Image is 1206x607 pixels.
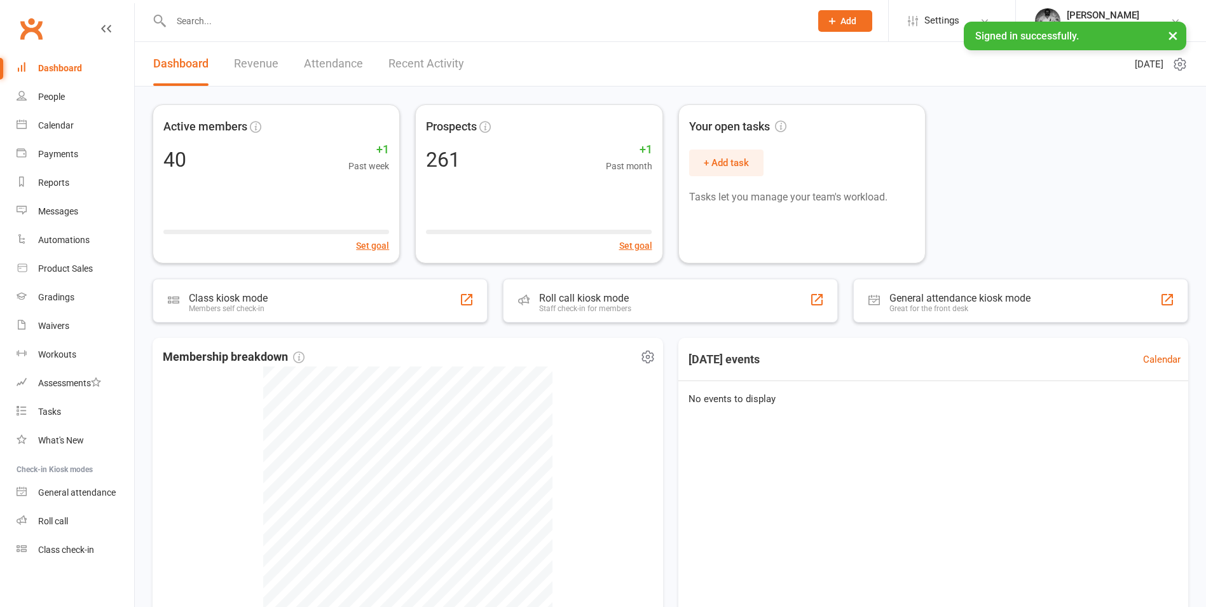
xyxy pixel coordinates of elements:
[1067,21,1141,32] div: Ultimate Truth LLC
[818,10,872,32] button: Add
[38,435,84,445] div: What's New
[889,304,1031,313] div: Great for the front desk
[17,54,134,83] a: Dashboard
[689,150,764,176] button: + Add task
[388,42,464,86] a: Recent Activity
[619,239,652,253] button: Set goal
[678,348,770,371] h3: [DATE] events
[17,283,134,312] a: Gradings
[38,321,69,331] div: Waivers
[1067,10,1141,21] div: [PERSON_NAME]
[17,255,134,283] a: Product Sales
[975,30,1079,42] span: Signed in successfully.
[15,13,47,45] a: Clubworx
[38,92,65,102] div: People
[426,118,477,136] span: Prospects
[17,507,134,536] a: Roll call
[304,42,363,86] a: Attendance
[1143,352,1181,367] a: Calendar
[539,304,631,313] div: Staff check-in for members
[539,292,631,304] div: Roll call kiosk mode
[1035,8,1060,34] img: thumb_image1535430128.png
[38,120,74,130] div: Calendar
[673,381,1194,417] div: No events to display
[38,516,68,526] div: Roll call
[163,348,305,366] span: Membership breakdown
[17,312,134,340] a: Waivers
[38,292,74,302] div: Gradings
[38,178,69,188] div: Reports
[38,235,90,245] div: Automations
[924,6,959,35] span: Settings
[17,140,134,169] a: Payments
[17,169,134,197] a: Reports
[17,426,134,455] a: What's New
[17,398,134,426] a: Tasks
[689,189,915,206] p: Tasks let you manage your team's workload.
[163,118,247,136] span: Active members
[426,150,460,170] div: 261
[348,141,389,159] span: +1
[153,42,209,86] a: Dashboard
[38,263,93,274] div: Product Sales
[38,487,116,498] div: General attendance
[606,159,652,173] span: Past month
[234,42,278,86] a: Revenue
[38,149,78,159] div: Payments
[17,369,134,398] a: Assessments
[689,118,786,136] span: Your open tasks
[38,407,61,417] div: Tasks
[606,141,652,159] span: +1
[38,545,94,555] div: Class check-in
[38,378,101,388] div: Assessments
[17,478,134,507] a: General attendance kiosk mode
[17,226,134,255] a: Automations
[1135,57,1163,72] span: [DATE]
[17,111,134,140] a: Calendar
[38,206,78,216] div: Messages
[167,12,802,30] input: Search...
[1161,22,1184,49] button: ×
[17,536,134,564] a: Class kiosk mode
[17,340,134,369] a: Workouts
[840,16,856,26] span: Add
[189,304,268,313] div: Members self check-in
[38,63,82,73] div: Dashboard
[189,292,268,304] div: Class kiosk mode
[163,150,186,170] div: 40
[348,159,389,173] span: Past week
[889,292,1031,304] div: General attendance kiosk mode
[356,239,389,253] button: Set goal
[17,197,134,226] a: Messages
[17,83,134,111] a: People
[38,349,76,359] div: Workouts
